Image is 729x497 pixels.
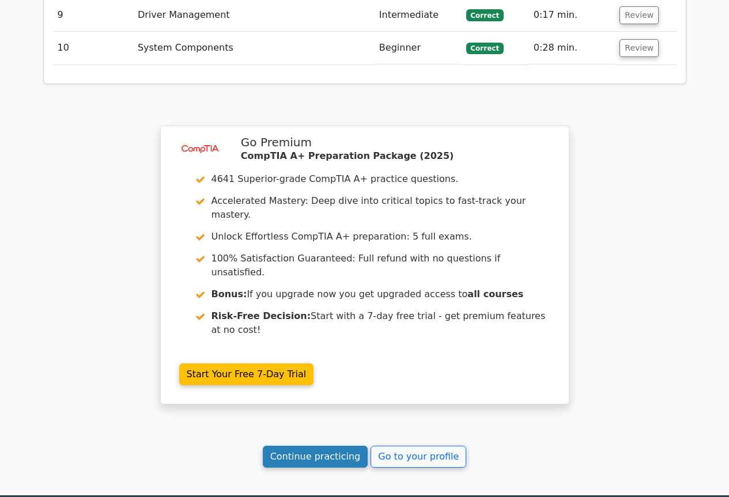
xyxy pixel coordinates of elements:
[466,43,504,54] span: Correct
[529,32,615,65] td: 0:28 min.
[53,32,133,65] td: 10
[179,363,314,385] a: Start Your Free 7-Day Trial
[466,9,504,21] span: Correct
[620,39,659,57] button: Review
[263,446,368,468] a: Continue practicing
[133,32,375,65] td: System Components
[375,32,462,65] td: Beginner
[371,446,466,468] a: Go to your profile
[620,6,659,24] button: Review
